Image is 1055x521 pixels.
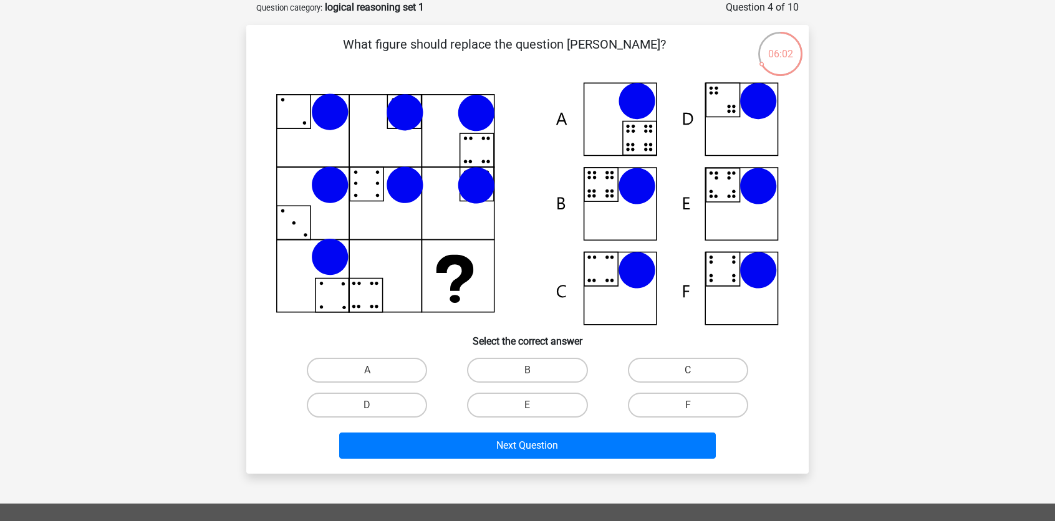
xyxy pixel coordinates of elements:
h6: Select the correct answer [266,325,789,347]
strong: logical reasoning set 1 [325,1,424,13]
small: Question category: [256,3,322,12]
label: B [467,358,587,383]
div: 06:02 [757,31,804,62]
button: Next Question [339,433,716,459]
p: What figure should replace the question [PERSON_NAME]? [266,35,742,72]
label: D [307,393,427,418]
label: F [628,393,748,418]
label: C [628,358,748,383]
label: A [307,358,427,383]
label: E [467,393,587,418]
